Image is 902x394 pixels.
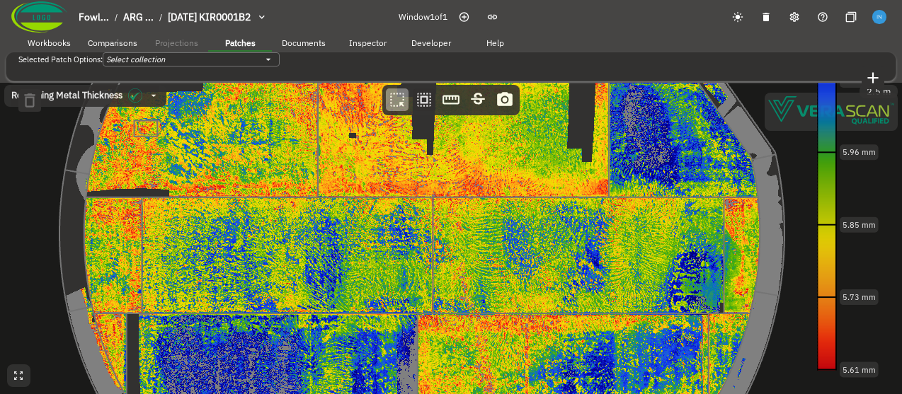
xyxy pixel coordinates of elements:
[843,147,876,157] text: 5.96 mm
[115,11,118,23] li: /
[79,10,251,25] nav: breadcrumb
[349,37,387,48] span: Inspector
[79,11,109,23] span: Fowl...
[11,90,122,101] span: Remaining Metal Thickness
[73,6,280,29] button: breadcrumb
[123,11,154,23] span: ARG ...
[843,365,876,375] text: 5.61 mm
[843,220,876,230] text: 5.85 mm
[88,37,137,48] span: Comparisons
[486,37,504,48] span: Help
[11,1,67,33] img: Company Logo
[106,54,165,64] i: Select collection
[28,37,71,48] span: Workbooks
[159,11,162,23] li: /
[399,11,447,23] span: Window 1 of 1
[18,54,103,64] span: Selected Patch Options:
[282,37,326,48] span: Documents
[843,292,876,302] text: 5.73 mm
[411,37,451,48] span: Developer
[168,11,251,23] span: [DATE] KIR0001B2
[225,37,256,48] span: Patches
[872,10,886,23] img: f6ffcea323530ad0f5eeb9c9447a59c5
